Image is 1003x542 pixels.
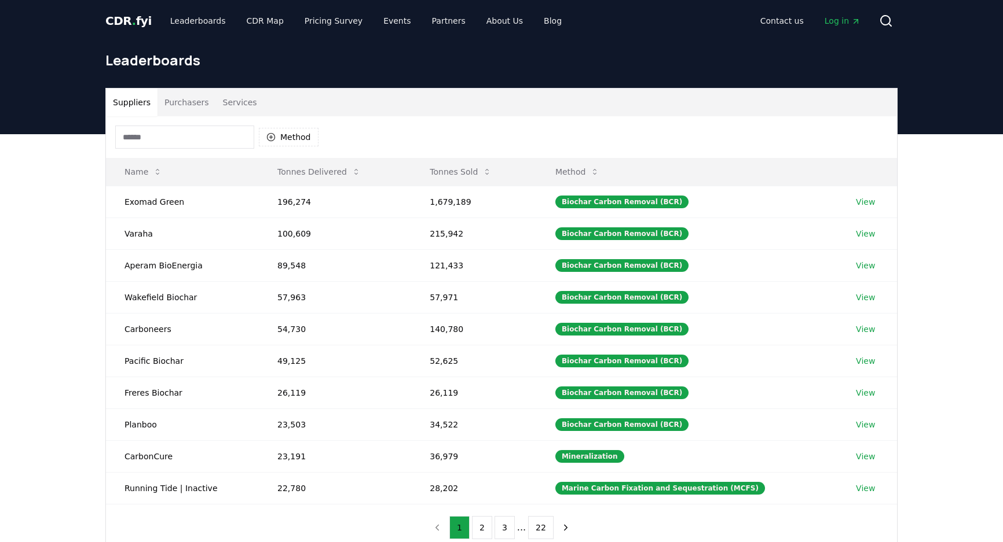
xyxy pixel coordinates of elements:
a: View [856,228,875,239]
nav: Main [751,10,870,31]
nav: Main [161,10,571,31]
td: 1,679,189 [411,186,537,217]
td: 121,433 [411,249,537,281]
td: 28,202 [411,472,537,504]
a: Contact us [751,10,813,31]
a: View [856,292,875,303]
a: CDR Map [237,10,293,31]
td: 89,548 [259,249,411,281]
div: Biochar Carbon Removal (BCR) [555,227,689,240]
td: 52,625 [411,345,537,377]
a: Partners [423,10,475,31]
a: View [856,355,875,367]
button: Name [115,160,171,183]
td: Planboo [106,408,259,440]
a: View [856,323,875,335]
button: Services [216,89,264,116]
td: 215,942 [411,217,537,249]
div: Biochar Carbon Removal (BCR) [555,418,689,431]
button: Tonnes Delivered [268,160,370,183]
td: 49,125 [259,345,411,377]
a: Leaderboards [161,10,235,31]
td: 26,119 [259,377,411,408]
td: 100,609 [259,217,411,249]
button: Suppliers [106,89,158,116]
a: Blog [535,10,571,31]
h1: Leaderboards [105,51,898,69]
td: 57,971 [411,281,537,313]
td: 54,730 [259,313,411,345]
button: Method [259,128,319,146]
a: View [856,260,875,271]
a: CDR.fyi [105,13,152,29]
td: 23,191 [259,440,411,472]
span: CDR fyi [105,14,152,28]
div: Biochar Carbon Removal (BCR) [555,291,689,304]
td: 140,780 [411,313,537,345]
a: Events [374,10,420,31]
div: Biochar Carbon Removal (BCR) [555,196,689,208]
div: Mineralization [555,450,624,463]
a: View [856,451,875,462]
div: Biochar Carbon Removal (BCR) [555,386,689,399]
td: Wakefield Biochar [106,281,259,313]
td: Freres Biochar [106,377,259,408]
a: View [856,196,875,208]
td: CarbonCure [106,440,259,472]
span: Log in [825,15,861,27]
div: Biochar Carbon Removal (BCR) [555,323,689,335]
td: Varaha [106,217,259,249]
td: 22,780 [259,472,411,504]
div: Biochar Carbon Removal (BCR) [555,355,689,367]
span: . [132,14,136,28]
td: Pacific Biochar [106,345,259,377]
a: About Us [477,10,532,31]
td: Exomad Green [106,186,259,217]
td: Aperam BioEnergia [106,249,259,281]
div: Marine Carbon Fixation and Sequestration (MCFS) [555,482,765,495]
td: 196,274 [259,186,411,217]
button: Method [546,160,609,183]
button: 22 [528,516,554,539]
button: 3 [495,516,515,539]
td: 36,979 [411,440,537,472]
a: Pricing Survey [295,10,372,31]
td: 23,503 [259,408,411,440]
div: Biochar Carbon Removal (BCR) [555,259,689,272]
td: 57,963 [259,281,411,313]
button: Tonnes Sold [420,160,501,183]
td: Running Tide | Inactive [106,472,259,504]
button: Purchasers [158,89,216,116]
a: Log in [815,10,870,31]
a: View [856,419,875,430]
button: 2 [472,516,492,539]
td: 34,522 [411,408,537,440]
li: ... [517,521,526,534]
a: View [856,387,875,399]
button: 1 [449,516,470,539]
td: Carboneers [106,313,259,345]
td: 26,119 [411,377,537,408]
a: View [856,482,875,494]
button: next page [556,516,576,539]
